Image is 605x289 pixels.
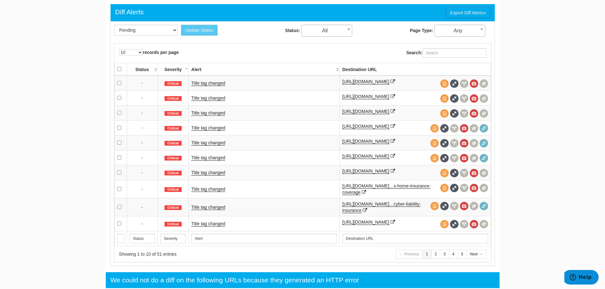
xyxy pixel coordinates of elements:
[191,205,225,210] a: Title tag changed
[440,94,449,103] span: View source
[191,155,225,161] a: Title tag changed
[480,202,488,210] span: Redirect chain
[440,139,449,148] span: Full Source Diff
[423,48,486,58] input: Search:
[470,79,478,88] span: View screenshot
[446,7,490,18] button: Export Diff Alerts
[450,109,459,118] span: Full Source Diff
[130,234,155,243] input: Search
[480,109,488,118] span: Compare screenshots
[191,187,225,192] a: Title tag changed
[111,275,359,285] div: We could not do a diff on the following URLs because they generated an HTTP error
[342,168,389,174] a: [URL][DOMAIN_NAME]
[339,63,491,76] th: Destination URL
[127,76,158,91] td: -
[191,110,225,116] a: Title tag changed
[440,154,449,162] span: Full Source Diff
[285,28,300,33] strong: Status:
[127,135,158,150] td: -
[410,28,433,33] strong: Page Type:
[119,49,179,56] label: records per page
[450,154,459,162] span: View headers
[470,124,478,133] span: Compare screenshots
[127,150,158,165] td: -
[470,109,478,118] span: View screenshot
[119,49,143,56] select: records per page
[117,234,124,243] input: Search
[127,198,158,216] td: -
[470,154,478,162] span: Compare screenshots
[440,220,449,228] span: View source
[480,79,488,88] span: Compare screenshots
[127,216,158,231] td: -
[480,139,488,148] span: Redirect chain
[342,201,421,213] a: [URL][DOMAIN_NAME]…cyber-liability-insurance
[440,250,449,259] a: 3
[189,63,339,76] th: Alert: activate to sort column ascending
[434,25,485,37] span: Any
[406,48,486,58] label: Search:
[430,154,439,162] span: View source
[470,202,478,210] span: Compare screenshots
[450,169,459,177] span: Full Source Diff
[460,184,468,192] span: View headers
[450,79,459,88] span: Full Source Diff
[127,63,158,76] th: Status: activate to sort column ascending
[564,270,599,286] iframe: Opens a widget where you can find more information
[165,187,182,192] span: Critical
[450,202,459,210] span: View headers
[430,202,439,210] span: View source
[301,25,352,37] span: All
[449,250,458,259] a: 4
[458,250,467,259] a: 5
[165,126,182,131] span: Critical
[342,124,389,129] a: [URL][DOMAIN_NAME]
[460,124,468,133] span: View screenshot
[460,109,468,118] span: View headers
[460,94,468,103] span: View headers
[466,250,486,259] a: Next →
[430,139,439,148] span: View source
[342,109,389,114] a: [URL][DOMAIN_NAME]
[450,94,459,103] span: Full Source Diff
[422,250,432,259] a: 1
[342,94,389,99] a: [URL][DOMAIN_NAME]
[460,202,468,210] span: View screenshot
[191,81,225,86] a: Title tag changed
[342,139,389,144] a: [URL][DOMAIN_NAME]
[127,105,158,120] td: -
[470,139,478,148] span: Compare screenshots
[191,95,225,101] a: Title tag changed
[191,221,225,227] a: Title tag changed
[165,205,182,210] span: Critical
[460,139,468,148] span: View screenshot
[115,7,144,17] div: Diff Alerts
[470,94,478,103] span: View screenshot
[342,234,488,243] input: Search
[440,202,449,210] span: Full Source Diff
[396,250,423,259] a: ← Previous
[480,94,488,103] span: Compare screenshots
[480,154,488,162] span: Redirect chain
[440,109,449,118] span: View source
[470,220,478,228] span: View screenshot
[127,165,158,180] td: -
[450,124,459,133] span: View headers
[191,125,225,131] a: Title tag changed
[435,26,485,35] span: Any
[431,250,440,259] a: 2
[158,63,189,76] th: Severity: activate to sort column descending
[165,96,182,101] span: Critical
[440,79,449,88] span: View source
[470,184,478,192] span: View screenshot
[165,111,182,116] span: Critical
[191,170,225,175] a: Title tag changed
[460,220,468,228] span: View headers
[430,124,439,133] span: View source
[127,90,158,105] td: -
[165,222,182,227] span: Critical
[181,25,218,36] button: Update Status
[191,140,225,146] a: Title tag changed
[342,220,389,225] a: [URL][DOMAIN_NAME]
